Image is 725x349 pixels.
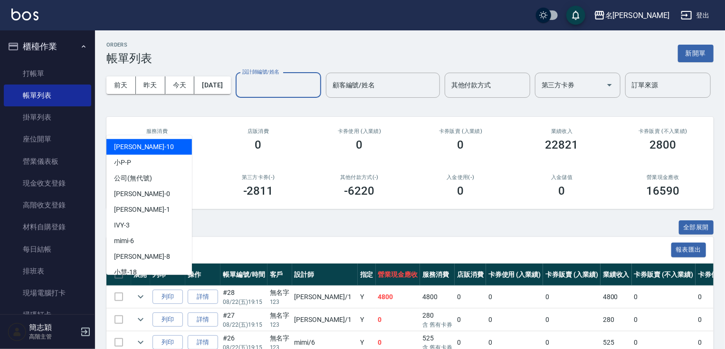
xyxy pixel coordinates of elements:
th: 營業現金應收 [376,264,420,286]
th: 業績收入 [601,264,632,286]
p: 含 舊有卡券 [422,321,452,329]
td: [PERSON_NAME] /1 [292,286,358,308]
a: 現金收支登錄 [4,172,91,194]
td: 0 [486,286,544,308]
h2: 卡券販賣 (不入業績) [624,128,702,134]
button: 新開單 [678,45,714,62]
h2: 第三方卡券(-) [219,174,297,180]
label: 設計師編號/姓名 [242,68,279,75]
th: 設計師 [292,264,358,286]
td: #27 [220,309,267,331]
a: 新開單 [678,48,714,57]
td: 0 [632,286,696,308]
h2: ORDERS [106,42,152,48]
th: 服務消費 [420,264,455,286]
div: 名[PERSON_NAME] [605,9,669,21]
a: 每日結帳 [4,238,91,260]
td: 0 [543,286,601,308]
h2: 卡券販賣 (入業績) [421,128,500,134]
td: 0 [455,309,486,331]
button: 名[PERSON_NAME] [590,6,673,25]
p: 123 [270,298,290,306]
span: IVY -3 [114,220,130,230]
h3: 0 [458,138,464,151]
button: save [566,6,585,25]
td: 280 [601,309,632,331]
th: 操作 [185,264,220,286]
h3: 服務消費 [118,128,196,134]
td: Y [358,309,376,331]
button: 列印 [153,290,183,304]
span: 小慧 -18 [114,267,137,277]
td: 0 [376,309,420,331]
h3: 0 [559,184,565,198]
td: 4800 [420,286,455,308]
p: 08/22 (五) 19:15 [223,321,265,329]
td: 4800 [601,286,632,308]
span: [PERSON_NAME] -8 [114,252,170,262]
p: 123 [270,321,290,329]
h3: 0 [458,184,464,198]
a: 詳情 [188,312,218,327]
button: 前天 [106,76,136,94]
h2: 卡券使用 (入業績) [320,128,399,134]
button: expand row [134,290,148,304]
td: 0 [632,309,696,331]
button: [DATE] [194,76,230,94]
a: 掃碼打卡 [4,304,91,326]
span: [PERSON_NAME] -10 [114,142,174,152]
a: 材料自購登錄 [4,216,91,238]
td: #28 [220,286,267,308]
button: 今天 [165,76,195,94]
h3: 帳單列表 [106,52,152,65]
td: 280 [420,309,455,331]
td: 0 [486,309,544,331]
a: 掛單列表 [4,106,91,128]
h3: 16590 [647,184,680,198]
h3: 0 [255,138,262,151]
th: 帳單編號/時間 [220,264,267,286]
a: 詳情 [188,290,218,304]
a: 現場電腦打卡 [4,282,91,304]
button: 昨天 [136,76,165,94]
span: 公司 (無代號) [114,173,152,183]
td: 4800 [376,286,420,308]
h2: 入金儲值 [523,174,601,180]
img: Logo [11,9,38,20]
a: 排班表 [4,260,91,282]
h3: -2811 [243,184,274,198]
td: Y [358,286,376,308]
a: 帳單列表 [4,85,91,106]
button: 櫃檯作業 [4,34,91,59]
th: 指定 [358,264,376,286]
div: 無名字 [270,333,290,343]
span: mimi -6 [114,236,134,246]
th: 客戶 [267,264,292,286]
button: 全部展開 [679,220,714,235]
p: 高階主管 [29,332,77,341]
h2: 其他付款方式(-) [320,174,399,180]
button: 列印 [153,312,183,327]
div: 無名字 [270,311,290,321]
button: Open [602,77,617,93]
span: 小P -P [114,158,131,168]
th: 卡券販賣 (入業績) [543,264,601,286]
a: 打帳單 [4,63,91,85]
h3: 0 [356,138,363,151]
h2: 店販消費 [219,128,297,134]
a: 營業儀表板 [4,151,91,172]
h2: 業績收入 [523,128,601,134]
th: 卡券販賣 (不入業績) [632,264,696,286]
td: 0 [543,309,601,331]
h2: 營業現金應收 [624,174,702,180]
h2: 入金使用(-) [421,174,500,180]
span: 訂單列表 [118,245,671,255]
th: 卡券使用 (入業績) [486,264,544,286]
button: expand row [134,312,148,327]
a: 座位開單 [4,128,91,150]
h3: -6220 [344,184,375,198]
div: 無名字 [270,288,290,298]
button: 報表匯出 [671,243,706,257]
button: 登出 [677,7,714,24]
h3: 2800 [650,138,677,151]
